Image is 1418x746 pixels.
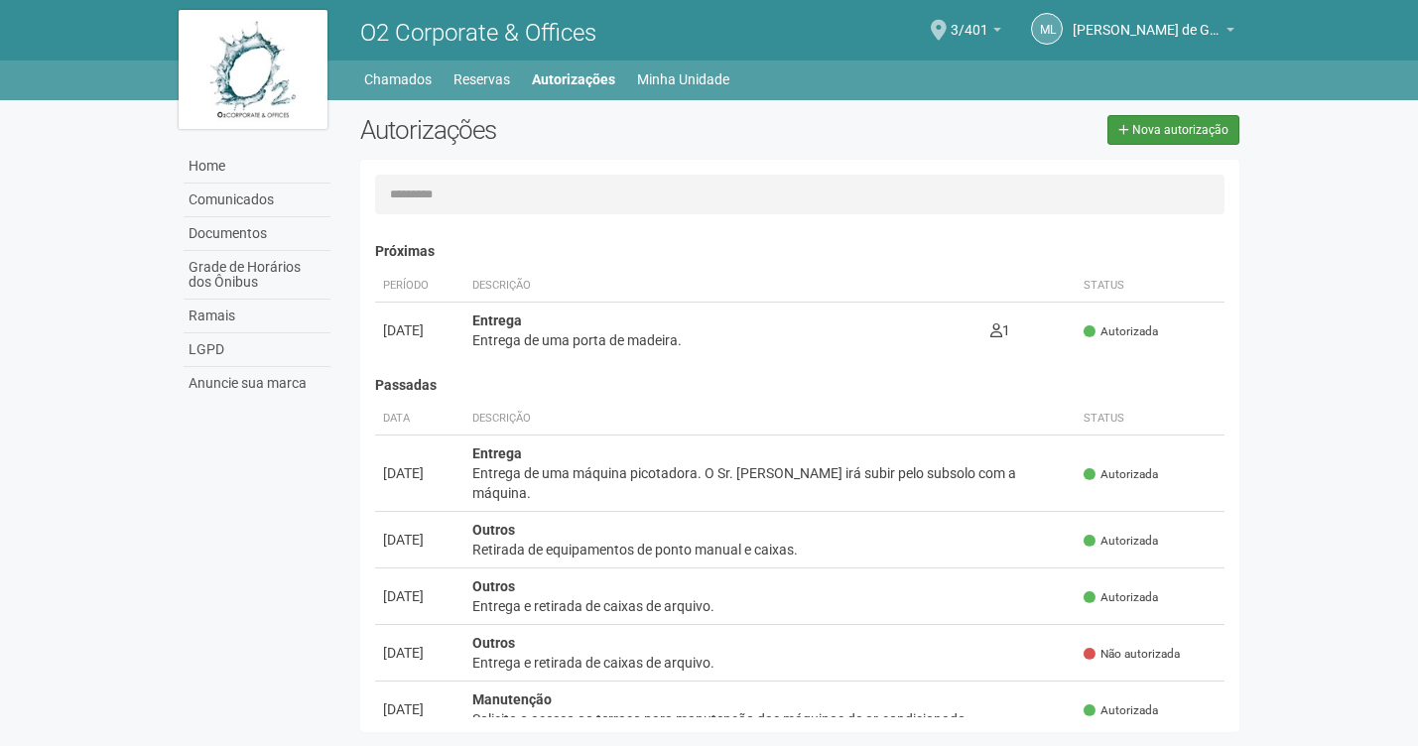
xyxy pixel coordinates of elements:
h4: Passadas [375,378,1225,393]
strong: Outros [472,522,515,538]
a: Home [184,150,330,184]
div: [DATE] [383,530,456,550]
div: [DATE] [383,643,456,663]
a: Grade de Horários dos Ônibus [184,251,330,300]
span: Autorizada [1084,589,1158,606]
a: Nova autorização [1107,115,1239,145]
div: Entrega e retirada de caixas de arquivo. [472,596,1069,616]
th: Período [375,270,464,303]
span: Autorizada [1084,466,1158,483]
span: Autorizada [1084,533,1158,550]
span: Não autorizada [1084,646,1180,663]
span: Autorizada [1084,323,1158,340]
a: [PERSON_NAME] de Gondra [1073,25,1234,41]
strong: Entrega [472,445,522,461]
strong: Outros [472,578,515,594]
a: Reservas [453,65,510,93]
th: Data [375,403,464,435]
span: 3/401 [951,3,988,38]
a: ML [1031,13,1063,45]
div: Solicito o acesso ao terraço para manutenção das máquinas de ar-condicionado. [472,709,1069,729]
a: Documentos [184,217,330,251]
strong: Manutenção [472,691,552,707]
span: Autorizada [1084,702,1158,719]
div: [DATE] [383,699,456,719]
img: logo.jpg [179,10,327,129]
th: Descrição [464,270,982,303]
strong: Entrega [472,312,522,328]
div: [DATE] [383,463,456,483]
a: LGPD [184,333,330,367]
span: Michele Lima de Gondra [1073,3,1222,38]
span: 1 [990,322,1010,338]
a: Ramais [184,300,330,333]
a: Minha Unidade [637,65,729,93]
span: Nova autorização [1132,123,1228,137]
div: [DATE] [383,320,456,340]
a: Comunicados [184,184,330,217]
span: O2 Corporate & Offices [360,19,596,47]
div: Entrega e retirada de caixas de arquivo. [472,653,1069,673]
div: Entrega de uma porta de madeira. [472,330,974,350]
a: Chamados [364,65,432,93]
th: Descrição [464,403,1077,435]
strong: Outros [472,635,515,651]
th: Status [1076,270,1225,303]
th: Status [1076,403,1225,435]
h2: Autorizações [360,115,785,145]
div: Entrega de uma máquina picotadora. O Sr. [PERSON_NAME] irá subir pelo subsolo com a máquina. [472,463,1069,503]
a: Anuncie sua marca [184,367,330,400]
a: Autorizações [532,65,615,93]
div: Retirada de equipamentos de ponto manual e caixas. [472,540,1069,559]
h4: Próximas [375,244,1225,259]
div: [DATE] [383,586,456,606]
a: 3/401 [951,25,1001,41]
